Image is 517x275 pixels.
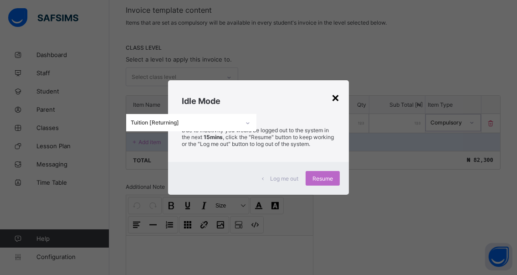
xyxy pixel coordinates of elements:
p: Due to inactivity you would be logged out to the system in the next , click the "Resume" button t... [182,127,335,147]
div: Tuition [Returning] [131,119,240,126]
strong: 15mins [204,134,223,140]
span: Log me out [270,175,298,182]
div: × [331,89,340,105]
span: Resume [312,175,333,182]
h2: Idle Mode [182,96,335,106]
